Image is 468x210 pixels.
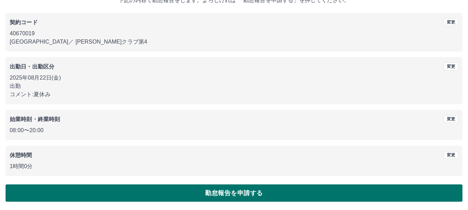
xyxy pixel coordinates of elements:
p: 40670019 [10,29,458,38]
b: 契約コード [10,19,38,25]
p: 出勤 [10,82,458,90]
p: 1時間0分 [10,162,458,171]
button: 変更 [444,18,458,26]
button: 変更 [444,115,458,123]
p: 2025年08月22日(金) [10,74,458,82]
b: 出勤日・出勤区分 [10,64,54,70]
b: 休憩時間 [10,152,32,158]
p: 08:00 〜 20:00 [10,126,458,135]
button: 変更 [444,151,458,159]
b: 始業時刻・終業時刻 [10,116,60,122]
p: [GEOGRAPHIC_DATA] ／ [PERSON_NAME]クラブ第4 [10,38,458,46]
p: コメント: 夏休み [10,90,458,99]
button: 勤怠報告を申請する [6,184,462,202]
button: 変更 [444,63,458,70]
